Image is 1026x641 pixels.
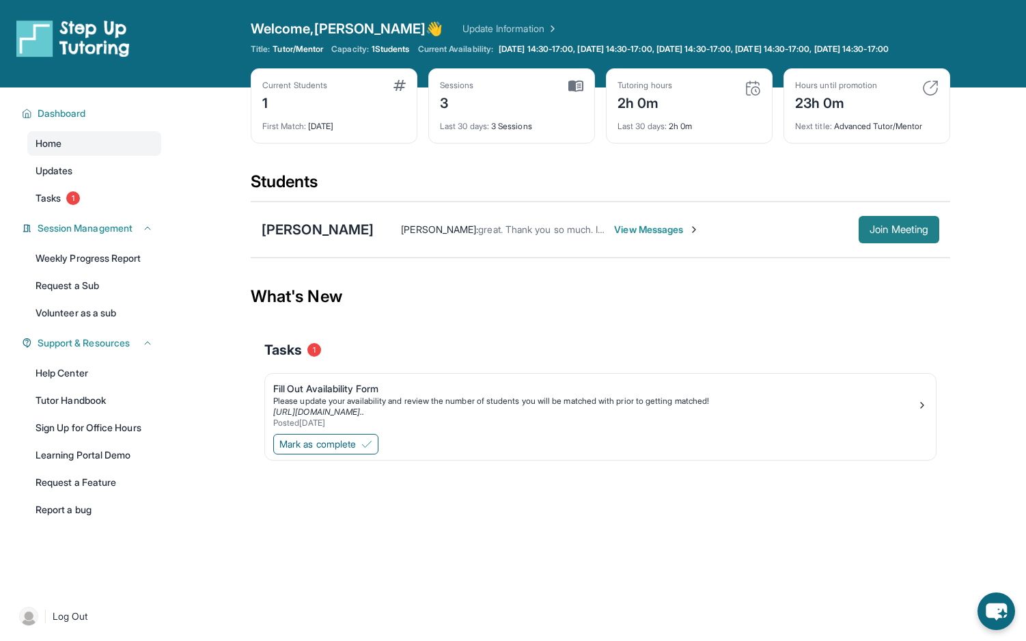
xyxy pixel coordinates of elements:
img: Chevron Right [544,22,558,36]
a: Tasks1 [27,186,161,210]
a: Updates [27,159,161,183]
span: | [44,608,47,625]
div: 2h 0m [618,91,672,113]
button: Mark as complete [273,434,378,454]
span: Dashboard [38,107,86,120]
span: Support & Resources [38,336,130,350]
span: Session Management [38,221,133,235]
span: Last 30 days : [618,121,667,131]
a: Home [27,131,161,156]
span: Current Availability: [418,44,493,55]
div: Advanced Tutor/Mentor [795,113,939,132]
span: 1 [66,191,80,205]
a: Report a bug [27,497,161,522]
a: Fill Out Availability FormPlease update your availability and review the number of students you w... [265,374,936,431]
div: Posted [DATE] [273,418,917,428]
img: Chevron-Right [689,224,699,235]
div: 23h 0m [795,91,877,113]
a: |Log Out [14,601,161,631]
button: chat-button [978,592,1015,630]
a: [URL][DOMAIN_NAME].. [273,407,364,417]
a: Volunteer as a sub [27,301,161,325]
div: Students [251,171,950,201]
img: card [393,80,406,91]
span: Title: [251,44,270,55]
img: logo [16,19,130,57]
img: card [745,80,761,96]
span: Tasks [36,191,61,205]
span: Log Out [53,610,88,623]
div: Sessions [440,80,474,91]
a: Tutor Handbook [27,388,161,413]
span: Next title : [795,121,832,131]
span: Home [36,137,61,150]
div: [PERSON_NAME] [262,220,374,239]
a: Learning Portal Demo [27,443,161,467]
span: great. Thank you so much. I will see him at 4:00 [DATE]. Have a good rest of the day. Oh if he ha... [478,223,999,235]
span: Last 30 days : [440,121,489,131]
a: [DATE] 14:30-17:00, [DATE] 14:30-17:00, [DATE] 14:30-17:00, [DATE] 14:30-17:00, [DATE] 14:30-17:00 [496,44,891,55]
span: Join Meeting [870,226,928,234]
span: View Messages [614,223,699,236]
a: Help Center [27,361,161,385]
button: Dashboard [32,107,153,120]
img: user-img [19,607,38,626]
a: Request a Sub [27,273,161,298]
span: Tutor/Mentor [273,44,323,55]
span: Capacity: [331,44,369,55]
div: 1 [262,91,327,113]
img: Mark as complete [361,439,372,450]
img: card [922,80,939,96]
button: Session Management [32,221,153,235]
a: Sign Up for Office Hours [27,415,161,440]
span: Welcome, [PERSON_NAME] 👋 [251,19,443,38]
a: Request a Feature [27,470,161,495]
div: Tutoring hours [618,80,672,91]
div: Please update your availability and review the number of students you will be matched with prior ... [273,396,917,407]
span: 1 Students [372,44,410,55]
img: card [568,80,583,92]
div: Fill Out Availability Form [273,382,917,396]
span: 1 [307,343,321,357]
div: Hours until promotion [795,80,877,91]
a: Update Information [462,22,558,36]
span: [DATE] 14:30-17:00, [DATE] 14:30-17:00, [DATE] 14:30-17:00, [DATE] 14:30-17:00, [DATE] 14:30-17:00 [499,44,889,55]
div: What's New [251,267,950,327]
button: Join Meeting [859,216,939,243]
div: 3 [440,91,474,113]
div: [DATE] [262,113,406,132]
span: Tasks [264,340,302,359]
span: Mark as complete [279,437,356,451]
span: [PERSON_NAME] : [401,223,478,235]
button: Support & Resources [32,336,153,350]
div: 2h 0m [618,113,761,132]
div: 3 Sessions [440,113,583,132]
span: Updates [36,164,73,178]
div: Current Students [262,80,327,91]
span: First Match : [262,121,306,131]
a: Weekly Progress Report [27,246,161,271]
